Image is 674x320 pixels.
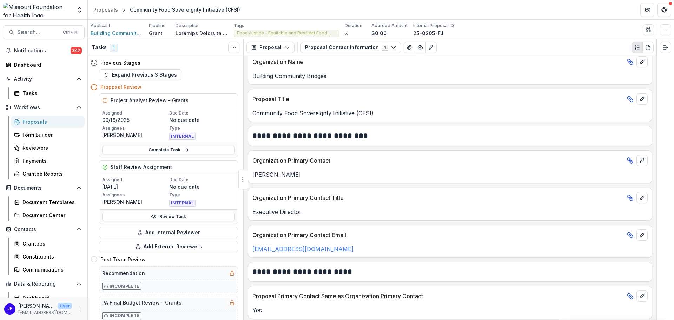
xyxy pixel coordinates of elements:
[636,192,648,203] button: edit
[149,30,163,37] p: Grant
[176,22,200,29] p: Description
[3,25,85,39] button: Search...
[237,31,336,35] span: Food Justice - Equitable and Resilient Food Systems
[22,90,79,97] div: Tasks
[425,42,437,53] button: Edit as form
[11,209,85,221] a: Document Center
[252,194,624,202] p: Organization Primary Contact Title
[228,42,239,53] button: Toggle View Cancelled Tasks
[58,303,72,309] p: User
[102,299,181,306] h5: PA Final Budget Review - Grants
[11,142,85,154] a: Reviewers
[632,42,643,53] button: Plaintext view
[102,213,235,221] a: Review Task
[11,196,85,208] a: Document Templates
[22,198,79,206] div: Document Templates
[11,87,85,99] a: Tasks
[102,192,168,198] p: Assignees
[7,307,12,311] div: Jean Freeman-Crawford
[92,45,107,51] h3: Tasks
[3,278,85,289] button: Open Data & Reporting
[22,240,79,247] div: Grantees
[102,198,168,205] p: [PERSON_NAME]
[636,93,648,105] button: edit
[22,253,79,260] div: Constituents
[91,30,143,37] span: Building Community Bridges
[252,95,624,103] p: Proposal Title
[3,45,85,56] button: Notifications347
[110,283,139,289] p: Incomplete
[22,170,79,177] div: Grantee Reports
[300,42,401,53] button: Proposal Contact Information4
[22,211,79,219] div: Document Center
[642,42,654,53] button: PDF view
[61,28,79,36] div: Ctrl + K
[102,110,168,116] p: Assigned
[100,83,141,91] h4: Proposal Review
[11,292,85,304] a: Dashboard
[22,144,79,151] div: Reviewers
[640,3,654,17] button: Partners
[657,3,671,17] button: Get Help
[93,6,118,13] div: Proposals
[252,156,624,165] p: Organization Primary Contact
[102,146,235,154] a: Complete Task
[252,208,648,216] p: Executive Director
[252,292,624,300] p: Proposal Primary Contact Same as Organization Primary Contact
[169,192,235,198] p: Type
[99,241,238,252] button: Add External Reviewers
[18,302,55,309] p: [PERSON_NAME]
[18,309,72,316] p: [EMAIL_ADDRESS][DOMAIN_NAME]
[252,109,648,117] p: Community Food Sovereignty Initiative (CFSI)
[636,290,648,302] button: edit
[3,182,85,194] button: Open Documents
[3,102,85,113] button: Open Workflows
[636,155,648,166] button: edit
[345,22,362,29] p: Duration
[14,105,73,111] span: Workflows
[14,281,73,287] span: Data & Reporting
[100,256,146,263] h4: Post Team Review
[11,129,85,141] a: Form Builder
[371,30,387,37] p: $0.00
[3,59,85,71] a: Dashboard
[100,59,140,66] h4: Previous Stages
[14,61,79,68] div: Dashboard
[11,238,85,249] a: Grantees
[169,110,235,116] p: Due Date
[252,246,353,253] a: [EMAIL_ADDRESS][DOMAIN_NAME]
[149,22,166,29] p: Pipeline
[11,155,85,166] a: Payments
[22,118,79,125] div: Proposals
[99,227,238,238] button: Add Internal Reviewer
[99,69,181,80] button: Expand Previous 3 Stages
[636,56,648,67] button: edit
[22,131,79,138] div: Form Builder
[11,251,85,262] a: Constituents
[75,3,85,17] button: Open entity switcher
[111,163,172,171] h5: Staff Review Assignment
[169,183,235,190] p: No due date
[252,170,648,179] p: [PERSON_NAME]
[14,185,73,191] span: Documents
[22,157,79,164] div: Payments
[234,22,244,29] p: Tags
[110,44,118,52] span: 1
[3,224,85,235] button: Open Contacts
[91,5,121,15] a: Proposals
[11,116,85,128] a: Proposals
[169,200,196,207] span: INTERNAL
[3,73,85,85] button: Open Activity
[371,22,408,29] p: Awarded Amount
[22,266,79,273] div: Communications
[111,97,189,104] h5: Project Analyst Review - Grants
[345,30,348,37] p: ∞
[636,229,648,241] button: edit
[169,125,235,131] p: Type
[91,22,110,29] p: Applicant
[17,29,59,35] span: Search...
[413,22,454,29] p: Internal Proposal ID
[14,48,71,54] span: Notifications
[169,133,196,140] span: INTERNAL
[404,42,415,53] button: View Attached Files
